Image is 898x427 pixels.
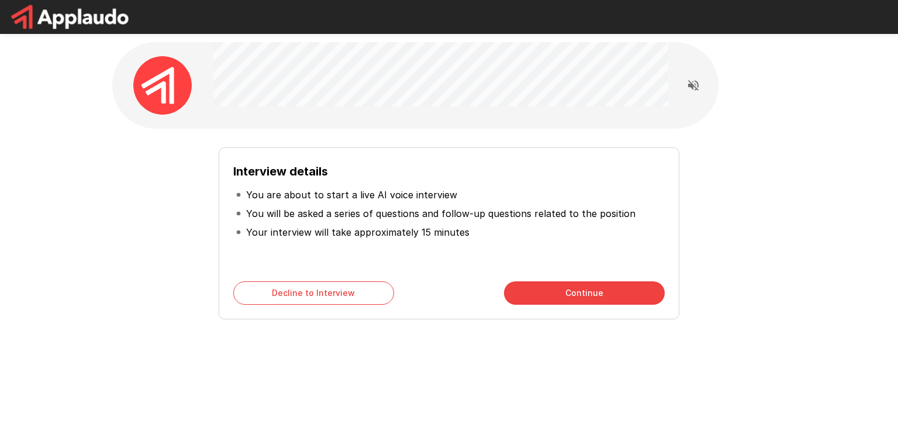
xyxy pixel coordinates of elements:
[246,188,457,202] p: You are about to start a live AI voice interview
[682,74,705,97] button: Read questions aloud
[246,206,635,221] p: You will be asked a series of questions and follow-up questions related to the position
[133,56,192,115] img: applaudo_avatar.png
[233,164,328,178] b: Interview details
[504,281,665,305] button: Continue
[246,225,469,239] p: Your interview will take approximately 15 minutes
[233,281,394,305] button: Decline to Interview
